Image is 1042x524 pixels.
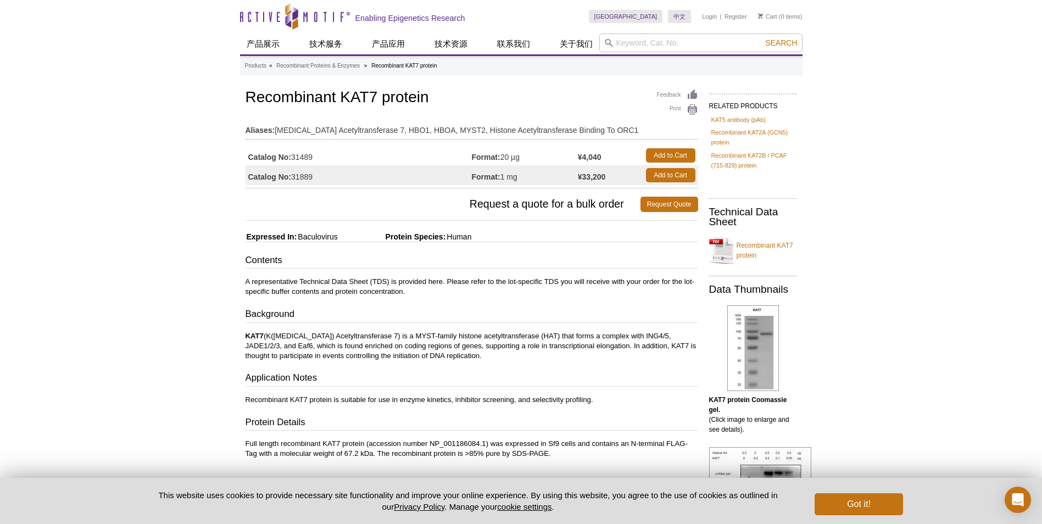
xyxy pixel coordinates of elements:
[668,10,691,23] a: 中文
[246,125,275,135] strong: Aliases:
[709,93,797,113] h2: RELATED PRODUCTS
[245,61,266,71] a: Products
[365,34,411,54] a: 产品应用
[246,232,297,241] span: Expressed In:
[646,148,695,163] a: Add to Cart
[246,416,698,431] h3: Protein Details
[709,395,797,434] p: (Click image to enlarge and see details).
[709,285,797,294] h2: Data Thumbnails
[657,89,698,101] a: Feedback
[709,234,797,267] a: Recombinant KAT7 protein
[240,34,286,54] a: 产品展示
[340,232,446,241] span: Protein Species:
[246,395,698,405] p: Recombinant KAT7 protein is suitable for use in enzyme kinetics, inhibitor screening, and selecti...
[303,34,349,54] a: 技术服务
[246,197,640,212] span: Request a quote for a bulk order
[491,34,537,54] a: 联系我们
[248,152,292,162] strong: Catalog No:
[711,150,795,170] a: Recombinant KAT2B / PCAF (715-829) protein
[702,13,717,20] a: Login
[394,502,444,511] a: Privacy Policy
[276,61,360,71] a: Recombinant Proteins & Enzymes
[758,13,777,20] a: Cart
[246,89,698,108] h1: Recombinant KAT7 protein
[657,104,698,116] a: Print
[709,207,797,227] h2: Technical Data Sheet
[640,197,698,212] a: Request Quote
[472,146,578,165] td: 20 µg
[269,63,272,69] li: »
[246,308,698,323] h3: Background
[246,254,698,269] h3: Contents
[646,168,695,182] a: Add to Cart
[472,172,500,182] strong: Format:
[709,447,811,483] img: KAT7 protein activity assay
[497,502,551,511] button: cookie settings
[758,13,763,19] img: Your Cart
[472,152,500,162] strong: Format:
[765,38,797,47] span: Search
[589,10,663,23] a: [GEOGRAPHIC_DATA]
[246,371,698,387] h3: Application Notes
[140,489,797,512] p: This website uses cookies to provide necessary site functionality and improve your online experie...
[246,332,264,340] strong: KAT7
[445,232,471,241] span: Human
[553,34,599,54] a: 关于我们
[578,172,606,182] strong: ¥33,200
[711,115,766,125] a: KAT5 antibody (pAb)
[815,493,902,515] button: Got it!
[727,305,779,391] img: KAT7 protein Coomassie gel
[1005,487,1031,513] div: Open Intercom Messenger
[246,331,698,361] p: (K([MEDICAL_DATA]) Acetyltransferase 7) is a MYST-family histone acetyltransferase (HAT) that for...
[355,13,465,23] h2: Enabling Epigenetics Research
[246,165,472,185] td: 31889
[371,63,437,69] li: Recombinant KAT7 protein
[246,146,472,165] td: 31489
[364,63,367,69] li: »
[428,34,474,54] a: 技术资源
[578,152,601,162] strong: ¥4,040
[709,396,787,414] b: KAT7 protein Coomassie gel.
[762,38,800,48] button: Search
[472,165,578,185] td: 1 mg
[720,10,722,23] li: |
[246,439,698,459] p: Full length recombinant KAT7 protein (accession number NP_001186084.1) was expressed in Sf9 cells...
[758,10,803,23] li: (0 items)
[297,232,337,241] span: Baculovirus
[248,172,292,182] strong: Catalog No:
[599,34,803,52] input: Keyword, Cat. No.
[711,127,795,147] a: Recombinant KAT2A (GCN5) protein
[725,13,747,20] a: Register
[246,277,698,297] p: A representative Technical Data Sheet (TDS) is provided here. Please refer to the lot-specific TD...
[246,119,698,136] td: [MEDICAL_DATA] Acetyltransferase 7, HBO1, HBOA, MYST2, Histone Acetyltransferase Binding To ORC1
